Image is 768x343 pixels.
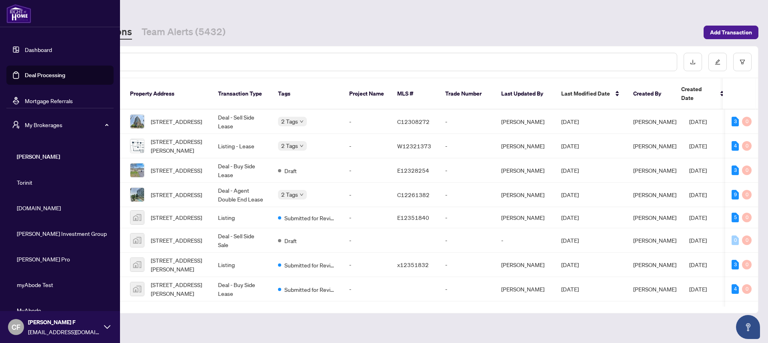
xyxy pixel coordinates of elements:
button: Add Transaction [704,26,758,39]
span: myAbode Test [17,280,108,289]
div: 4 [732,141,739,151]
div: 0 [742,117,752,126]
span: [PERSON_NAME] Investment Group [17,229,108,238]
span: [DATE] [689,214,707,221]
span: down [300,120,304,124]
span: Torinit [17,178,108,187]
span: Draft [284,166,297,175]
img: thumbnail-img [130,282,144,296]
div: 5 [732,213,739,222]
th: Created By [627,78,675,110]
th: Transaction Type [212,78,272,110]
span: down [300,144,304,148]
span: [PERSON_NAME] [633,118,676,125]
span: CF [12,321,20,333]
span: [DATE] [689,167,707,174]
span: [PERSON_NAME] [633,167,676,174]
span: [EMAIL_ADDRESS][DOMAIN_NAME] [28,327,100,336]
span: Submitted for Review [284,213,336,222]
span: W12321373 [397,142,431,150]
span: Submitted for Review [284,261,336,269]
div: 0 [742,190,752,199]
span: [STREET_ADDRESS] [151,166,202,175]
td: Listing [212,253,272,277]
a: Dashboard [25,46,52,53]
span: user-switch [12,121,20,129]
div: 3 [732,117,739,126]
button: filter [733,53,752,71]
div: 0 [742,235,752,245]
td: - [439,183,495,207]
span: [PERSON_NAME] [633,285,676,293]
span: [DOMAIN_NAME] [17,203,108,212]
th: Last Modified Date [555,78,627,110]
td: - [439,253,495,277]
td: Deal - Agent Double End Lease [212,183,272,207]
span: [DATE] [561,191,579,198]
span: 2 Tags [281,190,298,199]
td: - [343,207,391,228]
img: thumbnail-img [130,115,144,128]
span: Created Date [681,85,715,102]
span: E12351840 [397,214,429,221]
td: - [343,110,391,134]
span: [DATE] [561,118,579,125]
span: 2 Tags [281,117,298,126]
span: [STREET_ADDRESS] [151,190,202,199]
span: [STREET_ADDRESS] [151,236,202,245]
span: C12261382 [397,191,430,198]
span: [DATE] [689,237,707,244]
span: [PERSON_NAME] [633,142,676,150]
td: - [343,183,391,207]
span: [STREET_ADDRESS] [151,213,202,222]
th: MLS # [391,78,439,110]
button: Open asap [736,315,760,339]
span: [PERSON_NAME] [633,191,676,198]
span: Add Transaction [710,26,752,39]
td: [PERSON_NAME] [495,183,555,207]
span: MyAbode [17,306,108,315]
td: Deal - Buy Side Lease [212,158,272,183]
span: down [300,193,304,197]
a: Deal Processing [25,72,65,79]
span: My Brokerages [25,120,108,129]
span: [DATE] [689,285,707,293]
span: [STREET_ADDRESS][PERSON_NAME] [151,280,205,298]
img: thumbnail-img [130,188,144,201]
span: filter [740,59,745,65]
span: E12328254 [397,167,429,174]
span: [DATE] [561,142,579,150]
img: logo [6,4,31,23]
td: Deal - Sell Side Lease [212,110,272,134]
a: Mortgage Referrals [25,97,73,104]
td: - [343,158,391,183]
td: - [439,110,495,134]
a: Team Alerts (5432) [142,25,226,40]
button: edit [708,53,727,71]
th: Tags [272,78,343,110]
td: Listing [212,207,272,228]
span: x12351832 [397,261,429,268]
td: - [439,277,495,301]
span: [PERSON_NAME] F [28,318,100,327]
div: 0 [742,260,752,269]
td: - [343,277,391,301]
th: Property Address [124,78,212,110]
img: thumbnail-img [130,258,144,271]
button: download [684,53,702,71]
span: [PERSON_NAME] [633,214,676,221]
td: - [439,207,495,228]
td: [PERSON_NAME] [495,134,555,158]
span: [DATE] [689,261,707,268]
span: [PERSON_NAME] [633,261,676,268]
td: Deal - Sell Side Sale [212,228,272,253]
td: [PERSON_NAME] [495,158,555,183]
img: thumbnail-img [130,211,144,224]
td: [PERSON_NAME] [495,277,555,301]
td: - [343,134,391,158]
span: 2 Tags [281,141,298,150]
div: 0 [742,284,752,294]
span: [STREET_ADDRESS][PERSON_NAME] [151,137,205,155]
div: 0 [742,166,752,175]
th: Created Date [675,78,731,110]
